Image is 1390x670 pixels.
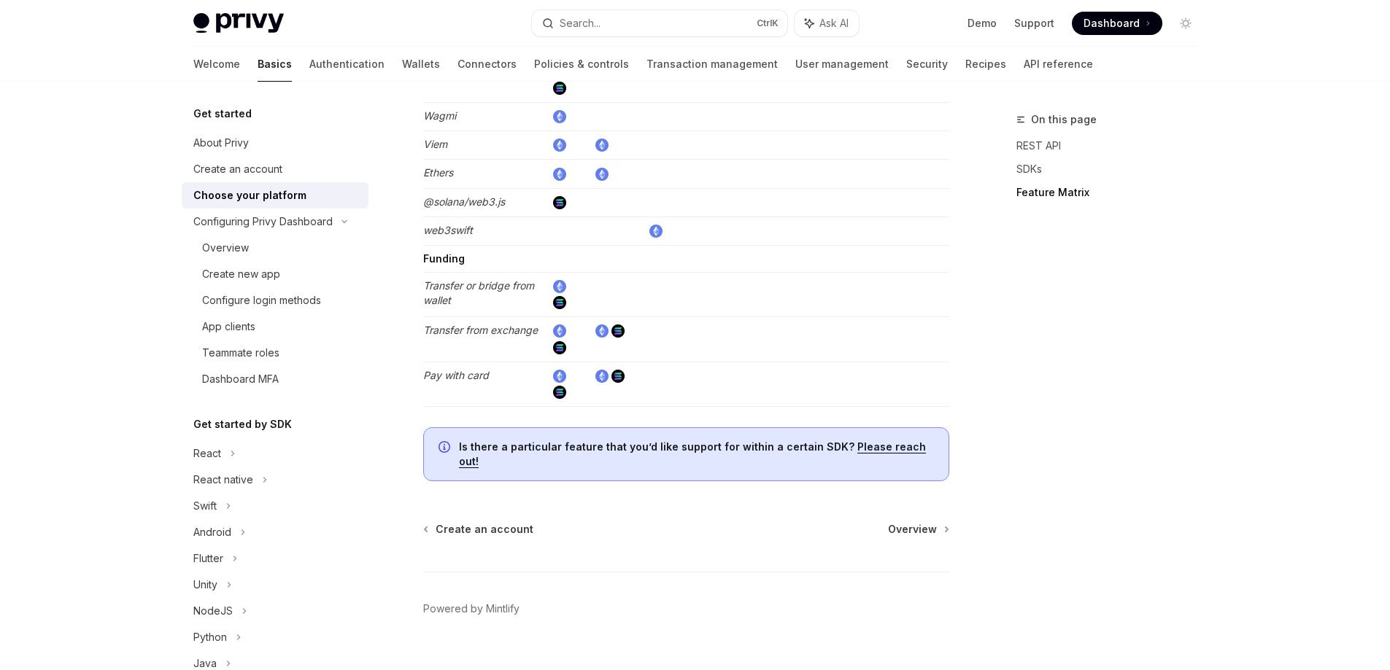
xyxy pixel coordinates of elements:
[649,225,663,238] img: ethereum.png
[553,139,566,152] img: ethereum.png
[402,47,440,82] a: Wallets
[309,47,385,82] a: Authentication
[182,366,368,392] a: Dashboard MFA
[968,16,997,31] a: Demo
[436,522,533,537] span: Create an account
[459,440,926,468] a: Please reach out!
[425,522,533,537] a: Create an account
[553,280,566,293] img: ethereum.png
[202,265,280,283] div: Create new app
[595,324,609,338] img: ethereum.png
[965,47,1006,82] a: Recipes
[595,370,609,383] img: ethereum.png
[1016,181,1209,204] a: Feature Matrix
[553,110,566,123] img: ethereum.png
[1174,12,1197,35] button: Toggle dark mode
[423,279,534,306] em: Transfer or bridge from wallet
[202,318,255,335] div: App clients
[439,441,453,456] svg: Info
[193,13,284,34] img: light logo
[1084,16,1140,31] span: Dashboard
[646,47,778,82] a: Transaction management
[423,109,456,122] em: Wagmi
[193,497,217,515] div: Swift
[193,213,333,230] div: Configuring Privy Dashboard
[182,130,368,156] a: About Privy
[193,134,249,152] div: About Privy
[193,523,231,541] div: Android
[182,287,368,313] a: Configure login methods
[193,187,306,204] div: Choose your platform
[888,522,937,537] span: Overview
[795,47,889,82] a: User management
[611,370,625,383] img: solana.png
[553,324,566,338] img: ethereum.png
[193,105,252,122] h5: Get started
[1031,111,1097,128] span: On this page
[553,341,566,354] img: solana.png
[193,471,253,488] div: React native
[182,313,368,340] a: App clients
[1016,157,1209,181] a: SDKs
[553,386,566,399] img: solana.png
[202,292,321,309] div: Configure login methods
[423,224,473,236] em: web3swift
[532,10,787,36] button: Search...CtrlK
[457,47,517,82] a: Connectors
[553,196,566,209] img: solana.png
[423,252,465,265] strong: Funding
[611,324,625,338] img: solana.png
[193,47,240,82] a: Welcome
[1016,134,1209,157] a: REST API
[193,576,217,593] div: Unity
[888,522,948,537] a: Overview
[193,416,292,433] h5: Get started by SDK
[182,261,368,287] a: Create new app
[423,138,447,150] em: Viem
[182,182,368,209] a: Choose your platform
[819,16,849,31] span: Ask AI
[595,139,609,152] img: ethereum.png
[202,344,279,362] div: Teammate roles
[906,47,948,82] a: Security
[553,168,566,181] img: ethereum.png
[459,440,854,453] strong: Is there a particular feature that you’d like support for within a certain SDK?
[757,17,779,29] span: Ctrl K
[1072,12,1162,35] a: Dashboard
[1014,16,1054,31] a: Support
[423,166,453,179] em: Ethers
[202,370,279,388] div: Dashboard MFA
[193,550,223,567] div: Flutter
[553,82,566,95] img: solana.png
[423,195,505,208] em: @solana/web3.js
[193,602,233,620] div: NodeJS
[193,628,227,646] div: Python
[193,445,221,462] div: React
[595,168,609,181] img: ethereum.png
[182,156,368,182] a: Create an account
[1024,47,1093,82] a: API reference
[258,47,292,82] a: Basics
[560,15,601,32] div: Search...
[182,340,368,366] a: Teammate roles
[534,47,629,82] a: Policies & controls
[202,239,249,257] div: Overview
[423,601,520,616] a: Powered by Mintlify
[423,369,489,381] em: Pay with card
[193,160,282,178] div: Create an account
[795,10,859,36] button: Ask AI
[553,370,566,383] img: ethereum.png
[182,235,368,261] a: Overview
[553,296,566,309] img: solana.png
[423,324,538,336] em: Transfer from exchange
